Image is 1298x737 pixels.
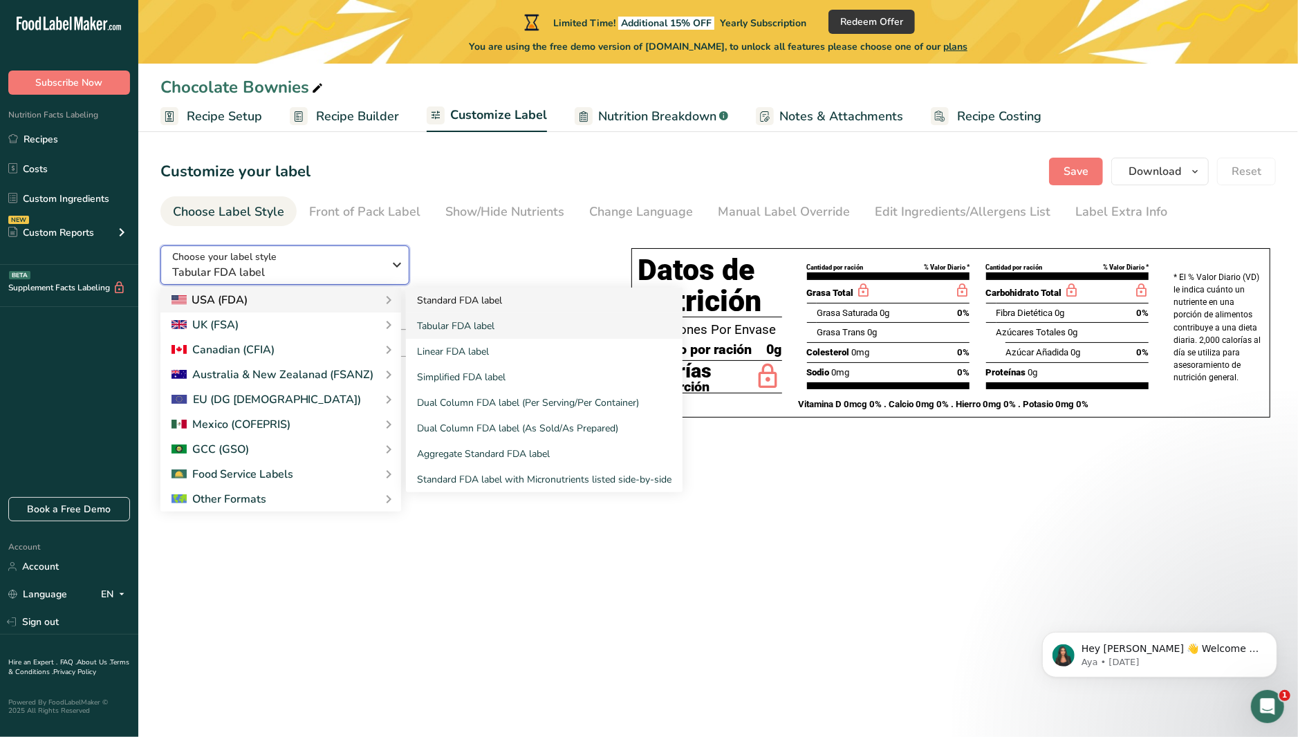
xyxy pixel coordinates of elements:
span: 0g [1055,308,1065,318]
span: Grasa Saturada [817,308,878,318]
iframe: Intercom notifications message [1021,603,1298,700]
button: Choose your label style Tabular FDA label [160,245,409,285]
a: Recipe Costing [931,101,1041,132]
a: Recipe Builder [290,101,399,132]
div: Manual Label Override [718,203,850,221]
a: Language [8,582,67,606]
a: FAQ . [60,657,77,667]
span: Tabular FDA label [172,264,383,281]
a: Standard FDA label with Micronutrients listed side-by-side [406,467,683,492]
div: Mexico (COFEPRIS) [171,416,290,433]
h1: Datos de Nutrición [638,254,782,317]
span: Choose your label style [172,250,277,264]
button: Reset [1217,158,1276,185]
span: Reset [1232,163,1261,180]
span: Notes & Attachments [779,107,903,126]
span: Sodio [807,367,830,377]
iframe: Intercom live chat [1251,690,1284,723]
a: Hire an Expert . [8,657,57,667]
span: Subscribe Now [36,75,103,90]
span: plans [943,40,967,53]
div: Cantidad por ración [986,263,1043,272]
div: NEW [8,216,29,224]
span: Grasa Total [807,288,854,298]
div: Front of Pack Label [309,203,420,221]
div: Choose Label Style [173,203,284,221]
a: Privacy Policy [53,667,96,677]
span: 0g [1070,347,1080,357]
span: Grasa Trans [817,327,865,337]
div: Powered By FoodLabelMaker © 2025 All Rights Reserved [8,698,130,715]
span: 0g [767,339,782,360]
span: Azúcares Totales [996,327,1066,337]
span: Recipe Costing [957,107,1041,126]
span: Additional 15% OFF [618,17,714,30]
span: Proteínas [986,367,1026,377]
a: Nutrition Breakdown [575,101,728,132]
div: Show/Hide Nutrients [445,203,564,221]
p: 4 Porciones Por Envase [638,320,782,339]
span: 0g [1068,327,1078,337]
div: Other Formats [171,491,266,507]
a: Customize Label [427,100,547,133]
a: Dual Column FDA label (As Sold/As Prepared) [406,416,683,441]
span: Recipe Builder [316,107,399,126]
div: Label Extra Info [1075,203,1167,221]
button: Redeem Offer [828,10,915,34]
span: 0g [880,308,889,318]
div: Canadian (CFIA) [171,342,275,358]
span: Colesterol [807,347,850,357]
p: Vitamina D 0mcg 0% . Calcio 0mg 0% . Hierro 0mg 0% . Potasio 0mg 0% [799,398,1157,411]
span: Azúcar Añadida [1005,347,1068,357]
a: About Us . [77,657,110,667]
a: Standard FDA label [406,288,683,313]
span: Carbohidrato Total [986,288,1062,298]
div: EU (DG [DEMOGRAPHIC_DATA]) [171,391,362,408]
span: 0mg [832,367,850,377]
span: 0g [1028,367,1038,377]
span: Nutrition Breakdown [598,107,716,126]
span: Tamaño por ración [638,339,752,360]
a: Dual Column FDA label (Per Serving/Per Container) [406,390,683,416]
a: Linear FDA label [406,339,683,364]
div: Limited Time! [521,14,806,30]
button: Subscribe Now [8,71,130,95]
div: % Valor Diario * [1103,263,1149,272]
span: 1 [1279,690,1290,701]
a: Notes & Attachments [756,101,903,132]
span: 0% [1136,346,1149,360]
span: Redeem Offer [840,15,903,29]
button: Save [1049,158,1103,185]
span: Recipe Setup [187,107,262,126]
a: Terms & Conditions . [8,657,129,677]
div: Australia & New Zealanad (FSANZ) [171,366,373,383]
a: Recipe Setup [160,101,262,132]
img: 2Q== [171,445,187,454]
a: Tabular FDA label [406,313,683,339]
div: Food Service Labels [171,466,293,483]
div: EN [101,586,130,603]
span: Customize Label [450,106,547,124]
span: 0% [1136,306,1149,320]
span: 0% [957,366,970,380]
div: GCC (GSO) [171,441,249,458]
div: Chocolate Bownies [160,75,326,100]
div: USA (FDA) [171,292,248,308]
button: Download [1111,158,1209,185]
div: BETA [9,271,30,279]
span: 0% [957,346,970,360]
span: 0mg [852,347,870,357]
span: You are using the free demo version of [DOMAIN_NAME], to unlock all features please choose one of... [469,39,967,54]
span: Download [1129,163,1181,180]
a: Book a Free Demo [8,497,130,521]
span: Yearly Subscription [720,17,806,30]
div: % Valor Diario * [924,263,970,272]
a: Simplified FDA label [406,364,683,390]
span: Save [1064,163,1088,180]
span: 0% [957,306,970,320]
p: * El % Valor Diario (VD) le indica cuánto un nutriente en una porción de alimentos contribuye a u... [1174,271,1264,384]
div: UK (FSA) [171,317,239,333]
